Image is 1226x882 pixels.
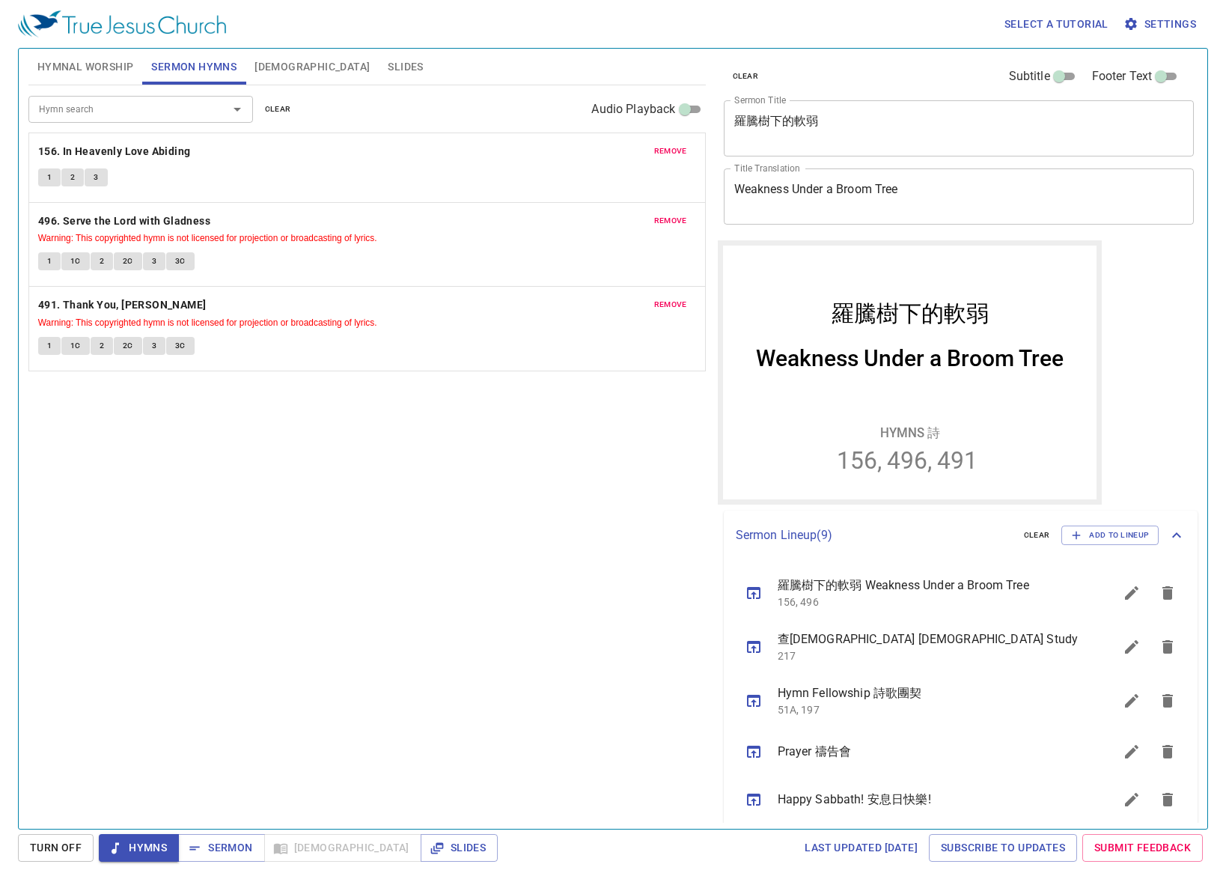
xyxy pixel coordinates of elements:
small: Warning: This copyrighted hymn is not licensed for projection or broadcasting of lyrics. [38,317,377,328]
button: 1 [38,168,61,186]
button: 2C [114,252,142,270]
button: 496. Serve the Lord with Gladness [38,212,213,231]
span: 2 [100,339,104,353]
a: Submit Feedback [1082,834,1203,862]
span: 2C [123,339,133,353]
button: Slides [421,834,498,862]
span: Sermon Hymns [151,58,237,76]
button: clear [1015,526,1059,544]
button: 1 [38,252,61,270]
span: Sermon [190,839,252,857]
span: 3C [175,255,186,268]
button: 3 [143,337,165,355]
textarea: 羅騰樹下的軟弱 [734,114,1184,142]
span: Subtitle [1009,67,1050,85]
span: 1 [47,171,52,184]
span: Prayer 禱告會 [778,743,1079,761]
span: Subscribe to Updates [941,839,1065,857]
span: Submit Feedback [1094,839,1191,857]
button: 2C [114,337,142,355]
iframe: from-child [718,240,1102,505]
span: Hymnal Worship [37,58,134,76]
span: remove [654,214,687,228]
button: 3C [166,337,195,355]
span: 1C [70,339,81,353]
button: 3C [166,252,195,270]
span: Slides [388,58,423,76]
button: remove [645,296,696,314]
b: 156. In Heavenly Love Abiding [38,142,191,161]
a: Subscribe to Updates [929,834,1077,862]
span: remove [654,145,687,158]
span: Footer Text [1092,67,1153,85]
button: 2 [61,168,84,186]
button: 1C [61,252,90,270]
span: Audio Playback [591,100,675,118]
span: [DEMOGRAPHIC_DATA] [254,58,370,76]
span: remove [654,298,687,311]
p: 217 [778,648,1079,663]
button: 3 [143,252,165,270]
span: 3 [152,339,156,353]
span: 3 [94,171,98,184]
button: 1 [38,337,61,355]
button: 3 [85,168,107,186]
button: 2 [91,252,113,270]
button: Add to Lineup [1061,526,1159,545]
span: 羅騰樹下的軟弱 Weakness Under a Broom Tree [778,577,1079,594]
b: 496. Serve the Lord with Gladness [38,212,210,231]
p: 51A, 197 [778,702,1079,717]
span: Hymn Fellowship 詩歌團契 [778,684,1079,702]
span: 3C [175,339,186,353]
span: clear [265,103,291,116]
button: Open [227,99,248,120]
button: Select a tutorial [998,10,1114,38]
button: Sermon [178,834,264,862]
span: Last updated [DATE] [805,839,918,857]
p: Sermon Lineup ( 9 ) [736,526,1012,544]
span: 2 [70,171,75,184]
button: Hymns [99,834,179,862]
span: 2 [100,255,104,268]
img: True Jesus Church [18,10,226,37]
button: 1C [61,337,90,355]
button: remove [645,212,696,230]
button: 491. Thank You, [PERSON_NAME] [38,296,209,314]
span: Turn Off [30,839,82,857]
span: 2C [123,255,133,268]
p: 156, 496 [778,594,1079,609]
button: 2 [91,337,113,355]
span: 1 [47,255,52,268]
span: Hymns [111,839,167,857]
textarea: Weakness Under a Broom Tree [734,182,1184,210]
button: clear [256,100,300,118]
button: remove [645,142,696,160]
span: clear [1024,529,1050,542]
button: Settings [1120,10,1202,38]
span: 3 [152,255,156,268]
button: clear [724,67,768,85]
span: 查[DEMOGRAPHIC_DATA] [DEMOGRAPHIC_DATA] Study [778,630,1079,648]
span: Select a tutorial [1004,15,1108,34]
b: 491. Thank You, [PERSON_NAME] [38,296,207,314]
span: Slides [433,839,486,857]
a: Last updated [DATE] [799,834,924,862]
span: Add to Lineup [1071,529,1149,542]
small: Warning: This copyrighted hymn is not licensed for projection or broadcasting of lyrics. [38,233,377,243]
span: Settings [1126,15,1196,34]
span: 1C [70,255,81,268]
span: 1 [47,339,52,353]
button: 156. In Heavenly Love Abiding [38,142,193,161]
button: Turn Off [18,834,94,862]
span: clear [733,70,759,83]
div: Sermon Lineup(9)clearAdd to Lineup [724,511,1198,560]
span: Happy Sabbath! 安息日快樂! [778,791,1079,809]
